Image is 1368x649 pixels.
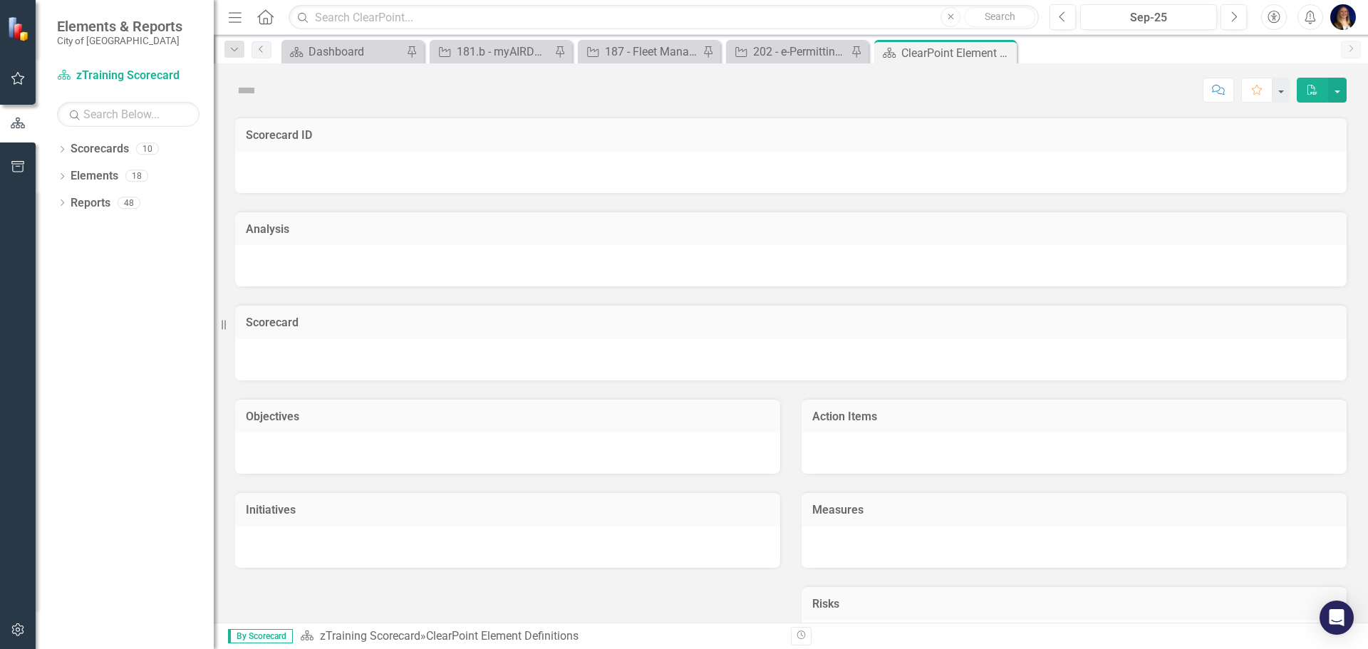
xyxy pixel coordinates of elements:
[228,629,293,643] span: By Scorecard
[246,316,1336,329] h3: Scorecard
[320,629,420,643] a: zTraining Scorecard
[57,18,182,35] span: Elements & Reports
[1320,601,1354,635] div: Open Intercom Messenger
[457,43,551,61] div: 181.b - myAIRDRIE redevelopment
[7,16,32,41] img: ClearPoint Strategy
[246,129,1336,142] h3: Scorecard ID
[125,170,148,182] div: 18
[426,629,579,643] div: ClearPoint Element Definitions
[235,79,258,102] img: Not Defined
[136,143,159,155] div: 10
[901,44,1013,62] div: ClearPoint Element Definitions
[57,35,182,46] small: City of [GEOGRAPHIC_DATA]
[1085,9,1212,26] div: Sep-25
[581,43,699,61] a: 187 - Fleet Management
[605,43,699,61] div: 187 - Fleet Management
[964,7,1035,27] button: Search
[71,168,118,185] a: Elements
[812,504,1336,516] h3: Measures
[309,43,403,61] div: Dashboard
[57,102,199,127] input: Search Below...
[1080,4,1217,30] button: Sep-25
[300,628,780,645] div: »
[289,5,1039,30] input: Search ClearPoint...
[71,141,129,157] a: Scorecards
[812,598,1336,611] h3: Risks
[812,410,1336,423] h3: Action Items
[730,43,847,61] a: 202 - e-Permitting Planning
[285,43,403,61] a: Dashboard
[118,197,140,209] div: 48
[246,504,769,516] h3: Initiatives
[433,43,551,61] a: 181.b - myAIRDRIE redevelopment
[753,43,847,61] div: 202 - e-Permitting Planning
[246,223,1336,236] h3: Analysis
[246,410,769,423] h3: Objectives
[57,68,199,84] a: zTraining Scorecard
[71,195,110,212] a: Reports
[985,11,1015,22] span: Search
[1330,4,1356,30] img: Erin Busby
